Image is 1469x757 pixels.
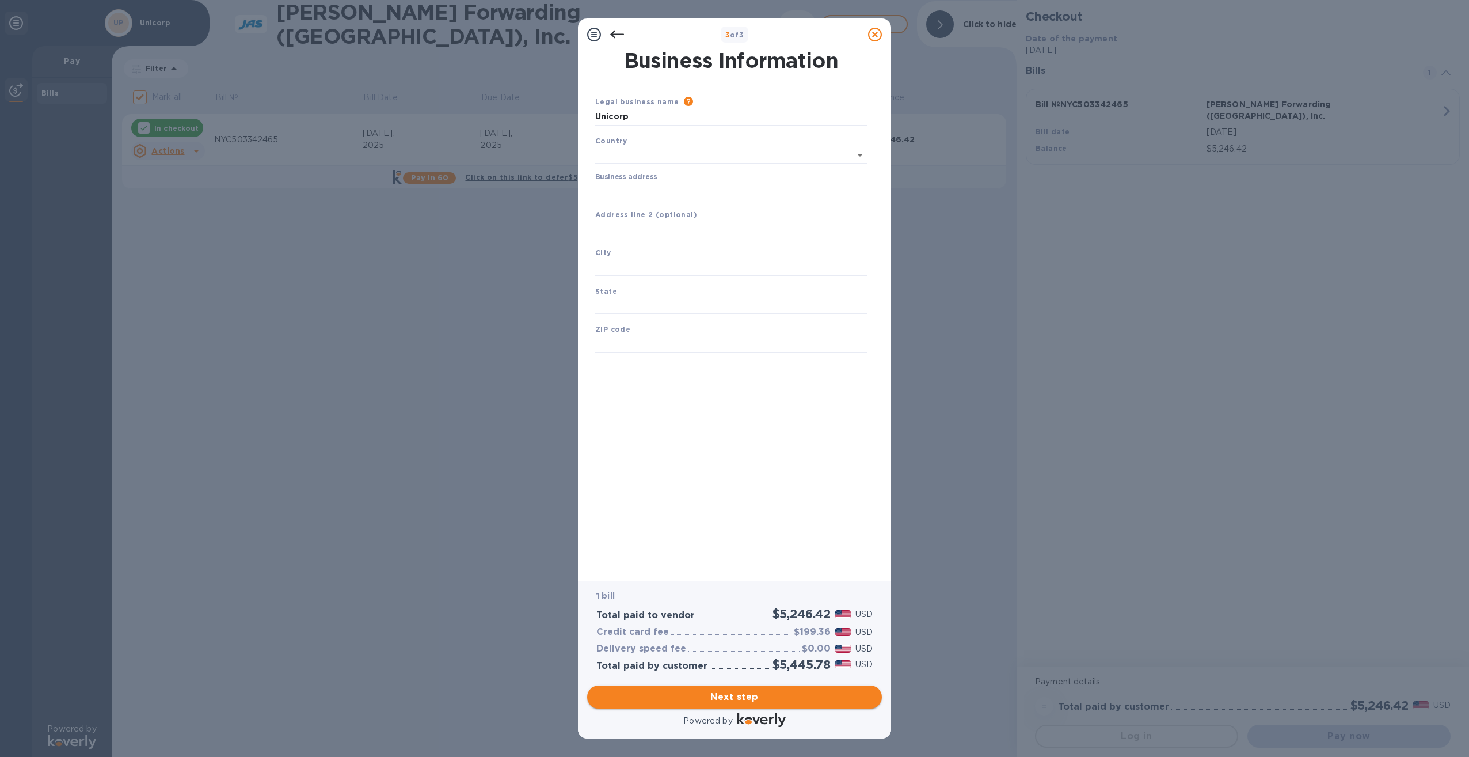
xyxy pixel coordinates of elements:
[835,645,851,653] img: USD
[596,610,695,621] h3: Total paid to vendor
[595,248,611,257] b: City
[737,713,786,727] img: Logo
[595,174,657,181] label: Business address
[587,686,882,709] button: Next step
[772,607,831,621] h2: $5,246.42
[595,210,697,219] b: Address line 2 (optional)
[855,658,873,671] p: USD
[794,627,831,638] h3: $199.36
[595,287,617,296] b: State
[852,147,868,163] button: Open
[802,644,831,654] h3: $0.00
[595,325,630,334] b: ZIP code
[835,610,851,618] img: USD
[596,591,615,600] b: 1 bill
[772,657,831,672] h2: $5,445.78
[683,715,732,727] p: Powered by
[855,608,873,620] p: USD
[593,48,869,73] h1: Business Information
[596,661,707,672] h3: Total paid by customer
[835,628,851,636] img: USD
[596,690,873,704] span: Next step
[595,137,627,145] b: Country
[835,660,851,668] img: USD
[596,627,669,638] h3: Credit card fee
[855,643,873,655] p: USD
[596,644,686,654] h3: Delivery speed fee
[725,31,730,39] span: 3
[725,31,744,39] b: of 3
[855,626,873,638] p: USD
[595,97,679,106] b: Legal business name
